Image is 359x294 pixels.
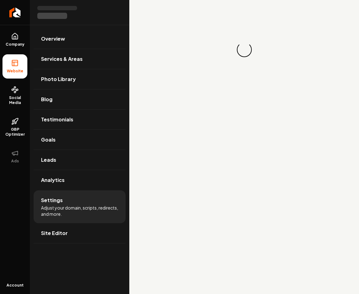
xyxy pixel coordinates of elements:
[9,7,21,17] img: Rebolt Logo
[4,69,26,74] span: Website
[41,136,56,143] span: Goals
[9,159,21,164] span: Ads
[34,29,126,49] a: Overview
[41,96,53,103] span: Blog
[2,81,27,110] a: Social Media
[34,49,126,69] a: Services & Areas
[2,144,27,169] button: Ads
[41,176,65,184] span: Analytics
[236,42,252,58] div: Loading
[7,283,24,288] span: Account
[41,55,83,63] span: Services & Areas
[41,35,65,43] span: Overview
[2,95,27,105] span: Social Media
[34,130,126,150] a: Goals
[34,89,126,109] a: Blog
[34,170,126,190] a: Analytics
[2,28,27,52] a: Company
[34,110,126,129] a: Testimonials
[34,150,126,170] a: Leads
[41,197,63,204] span: Settings
[41,156,56,164] span: Leads
[41,229,68,237] span: Site Editor
[3,42,27,47] span: Company
[2,127,27,137] span: GBP Optimizer
[2,113,27,142] a: GBP Optimizer
[34,223,126,243] a: Site Editor
[41,205,118,217] span: Adjust your domain, scripts, redirects, and more.
[41,75,76,83] span: Photo Library
[34,69,126,89] a: Photo Library
[41,116,73,123] span: Testimonials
